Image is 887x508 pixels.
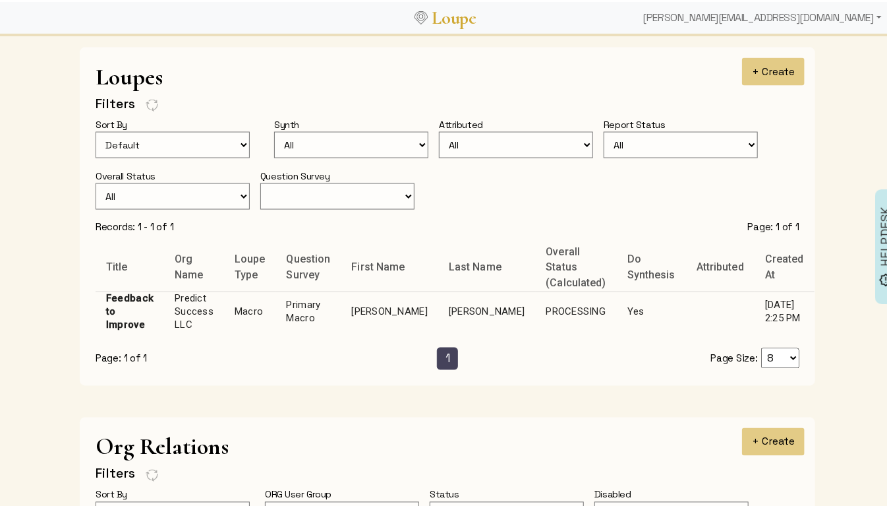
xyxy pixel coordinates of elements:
td: PROCESSING [536,290,617,330]
th: Created At [755,242,815,290]
td: Macro [224,290,276,330]
div: Disabled [594,486,642,500]
th: Last Name [438,242,535,290]
div: Page: 1 of 1 [748,218,799,232]
h1: Org Relations [96,431,799,459]
div: [PERSON_NAME][EMAIL_ADDRESS][DOMAIN_NAME] [638,3,887,29]
h1: Loupes [96,61,799,88]
div: Synth [274,115,310,130]
th: Loupe Type [224,242,276,290]
div: Question Survey [260,167,341,181]
a: Loupe [428,4,480,28]
td: Predict Success LLC [164,290,224,330]
span: » [486,350,494,364]
div: Sort By [96,486,138,500]
th: Overall Status (Calculated) [536,242,617,290]
div: Sort By [96,115,138,130]
th: First Name [341,242,438,290]
h4: Filters [96,94,135,110]
th: Attributed [686,242,755,290]
nav: Page of Results [96,346,799,368]
img: Loupe Logo [415,9,428,22]
th: Org Name [164,242,224,290]
th: Do Synthesis [617,242,686,290]
button: + Create [742,56,805,84]
td: [PERSON_NAME] [438,290,535,330]
div: ORG User Group [265,486,342,500]
th: Title [96,242,164,290]
img: FFFF [146,466,159,481]
td: [DATE] 2:25 PM [755,290,815,330]
h4: Filters [96,464,135,480]
div: Status [430,486,469,500]
td: Yes [617,290,686,330]
td: Primary Macro [276,290,341,330]
a: Next Page [478,346,502,368]
button: + Create [742,426,805,454]
div: Attributed [439,115,494,130]
th: Question Survey [276,242,341,290]
a: Current Page is 1 [437,346,459,368]
a: Previous Page [393,346,417,368]
td: [PERSON_NAME] [341,290,438,330]
img: FFFF [146,96,159,111]
div: Overall Status [96,167,166,181]
div: Page: 1 of 1 [96,350,201,364]
td: Feedback to Improve [96,290,164,330]
div: Records: 1 - 1 of 1 [96,218,174,232]
div: Report Status [604,115,675,130]
span: « [401,350,409,364]
div: Page Size: [694,346,799,367]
